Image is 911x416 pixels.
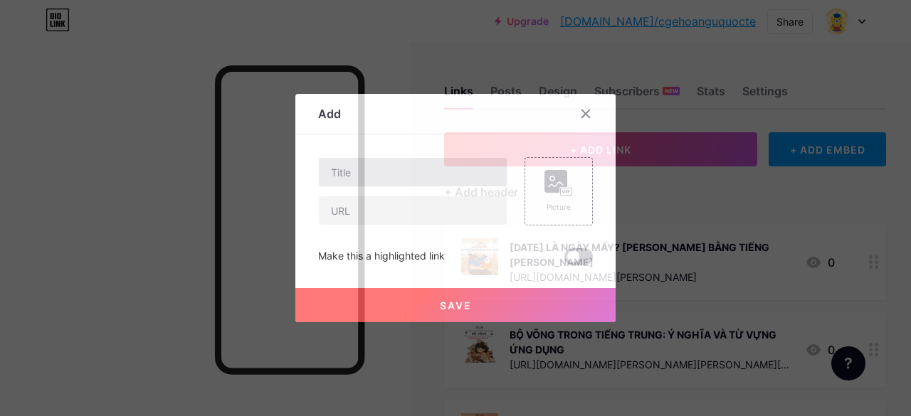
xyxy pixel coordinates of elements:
input: Title [319,158,507,186]
div: Picture [544,202,573,213]
input: URL [319,196,507,225]
button: Save [295,288,616,322]
span: Save [440,299,472,311]
div: Make this a highlighted link [318,248,445,265]
div: Add [318,105,341,122]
